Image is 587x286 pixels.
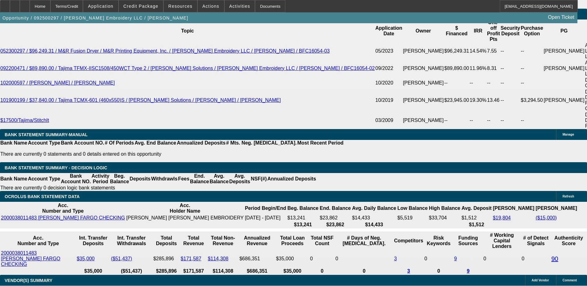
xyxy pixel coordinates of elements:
th: [PERSON_NAME] [535,202,577,214]
a: 092200471 / $89,890.00 / Tajima TFMX-IISC1508/450WCT Type 2 / [PERSON_NAME] Solutions / [PERSON_N... [0,66,375,71]
td: 10/2019 [375,89,403,112]
span: Refresh [563,195,574,198]
button: Application [83,0,118,12]
td: 05/2023 [375,42,403,60]
th: Avg. End Balance [134,140,177,146]
td: $23,862 [319,215,351,221]
td: [PERSON_NAME] [PERSON_NAME] EMBROIDERY [126,215,244,221]
a: 3 [407,268,410,274]
th: Total Revenue [180,232,207,249]
th: ($51,437) [110,268,152,274]
button: Actions [198,0,224,12]
td: $14,433 [352,215,397,221]
td: -- [469,77,487,89]
th: Avg. Daily Balance [352,202,397,214]
th: End. Balance [319,202,351,214]
th: Account Type [28,140,61,146]
th: $14,433 [352,222,397,228]
a: 9 [454,256,457,261]
td: 10/2020 [375,77,403,89]
th: Bank Account NO. [61,173,91,185]
th: Total Deposits [153,232,179,249]
td: $96,249.31 [444,42,469,60]
td: -- [520,60,543,77]
td: [PERSON_NAME] [543,89,585,112]
td: -- [487,112,500,129]
th: Withdrawls [151,173,178,185]
td: -- [500,77,520,89]
th: Acc. Holder Name [126,202,244,214]
th: Activity Period [91,173,110,185]
td: $285,896 [153,250,179,267]
td: 7.55 [487,42,500,60]
td: $23,945.00 [444,89,469,112]
th: Total Loan Proceeds [276,232,309,249]
th: Acc. Number and Type [1,232,76,249]
td: 19.30% [469,89,487,112]
th: $23,862 [319,222,351,228]
td: $3,294.50 [520,89,543,112]
th: PG [543,19,585,42]
th: Int. Transfer Withdrawals [110,232,152,249]
th: $35,000 [276,268,309,274]
th: $13,241 [287,222,319,228]
a: 3 [394,256,397,261]
td: [PERSON_NAME] [403,60,444,77]
td: -- [500,112,520,129]
th: Annualized Deposits [176,140,226,146]
a: ($51,437) [111,256,132,261]
th: Account Type [28,173,61,185]
th: High Balance [429,202,460,214]
th: $ Financed [444,19,469,42]
td: -- [500,89,520,112]
th: Annualized Deposits [267,173,316,185]
th: $35,000 [76,268,110,274]
td: [PERSON_NAME] [403,89,444,112]
td: [PERSON_NAME] [403,112,444,129]
td: -- [500,60,520,77]
span: Actions [202,4,219,9]
td: -- [520,112,543,129]
th: 0 [424,268,453,274]
th: NSF(#) [250,173,267,185]
td: 8.31 [487,60,500,77]
th: Int. Transfer Deposits [76,232,110,249]
a: Open Ticket [546,12,577,23]
a: $19,804 [493,215,511,220]
span: 0 [483,256,486,261]
span: Opportunity / 092500297 / [PERSON_NAME] Embroidery LLC / [PERSON_NAME] [2,15,188,20]
span: Add Vendor [532,279,549,282]
span: Resources [168,4,192,9]
p: There are currently 0 statements and 0 details entered on this opportunity [0,151,343,157]
th: # Of Periods [105,140,134,146]
th: Bank Account NO. [61,140,105,146]
th: # Mts. Neg. [MEDICAL_DATA]. [226,140,297,146]
td: $1,512 [461,215,492,221]
td: -- [444,77,469,89]
td: 0 [424,250,453,267]
div: $686,351 [240,256,275,262]
td: 09/2022 [375,60,403,77]
th: Beg. Balance [110,173,129,185]
th: IRR [469,19,487,42]
td: $13,241 [287,215,319,221]
td: -- [500,42,520,60]
td: 11.96% [469,60,487,77]
td: 0 [310,250,335,267]
td: $89,890.00 [444,60,469,77]
th: End. Balance [190,173,209,185]
td: [PERSON_NAME] [543,60,585,77]
th: [PERSON_NAME] [493,202,535,214]
th: $285,896 [153,268,179,274]
button: Activities [225,0,255,12]
a: 2000038011483 [PERSON_NAME] FARGO CHECKING [1,215,125,220]
th: Owner [403,19,444,42]
a: $114,308 [208,256,228,261]
span: OCROLUS BANK STATEMENT DATA [5,194,80,199]
span: Application [88,4,113,9]
td: [DATE] - [DATE] [244,215,286,221]
td: 13.46 [487,89,500,112]
th: Competitors [394,232,423,249]
span: Activities [229,4,250,9]
span: Bank Statement Summary - Decision Logic [5,165,107,170]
